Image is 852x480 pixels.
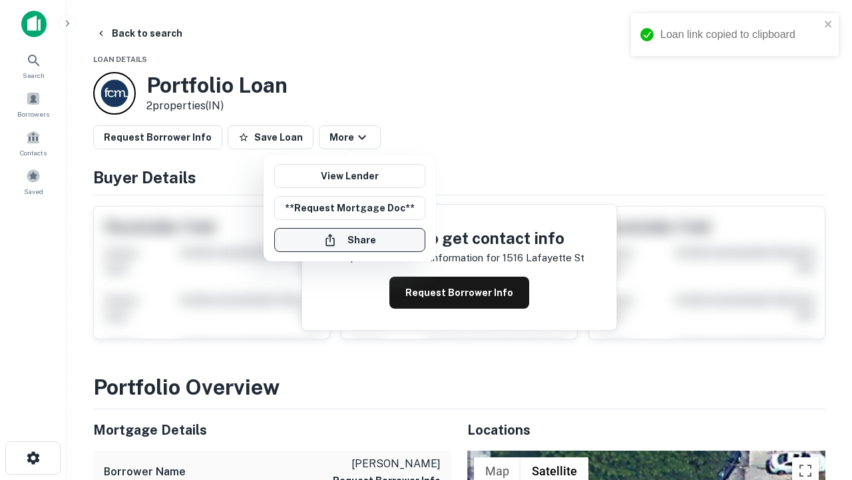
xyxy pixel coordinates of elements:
[660,27,820,43] div: Loan link copied to clipboard
[824,19,833,31] button: close
[274,164,425,188] a: View Lender
[785,331,852,395] iframe: Chat Widget
[274,228,425,252] button: Share
[274,196,425,220] button: **Request Mortgage Doc**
